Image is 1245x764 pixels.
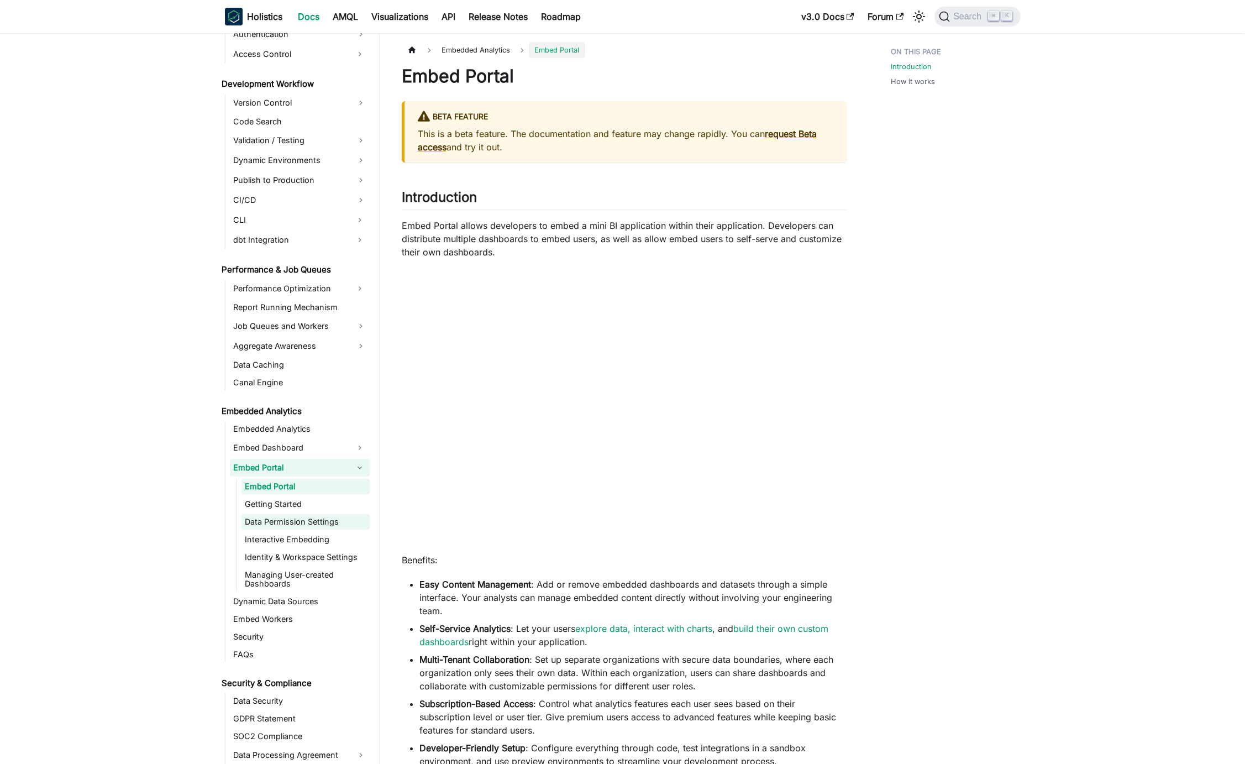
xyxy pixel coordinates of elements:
a: Visualizations [365,8,435,25]
b: Holistics [247,10,282,23]
button: Expand sidebar category 'Embed Dashboard' [350,439,370,457]
button: Expand sidebar category 'CLI' [350,211,370,229]
a: Embedded Analytics [218,404,370,419]
a: API [435,8,462,25]
p: This is a beta feature. The documentation and feature may change rapidly. You can and try it out. [418,127,833,154]
button: Expand sidebar category 'dbt Integration' [350,231,370,249]
a: Managing User-created Dashboards [241,567,370,592]
h1: Embed Portal [402,65,847,87]
button: Search (Command+K) [934,7,1020,27]
a: Job Queues and Workers [230,317,370,335]
a: AMQL [326,8,365,25]
a: Data Permission Settings [241,514,370,530]
a: Canal Engine [230,375,370,390]
a: Data Processing Agreement [230,746,370,764]
button: Switch between dark and light mode (currently light mode) [910,8,928,25]
a: HolisticsHolistics [225,8,282,25]
a: Report Running Mechanism [230,300,370,315]
div: BETA FEATURE [418,110,833,124]
p: Embed Portal allows developers to embed a mini BI application within their application. Developer... [402,219,847,259]
a: Development Workflow [218,76,370,92]
a: CI/CD [230,191,370,209]
button: Expand sidebar category 'Access Control' [350,45,370,63]
strong: Multi-Tenant Collaboration [419,654,529,665]
nav: Breadcrumbs [402,42,847,58]
a: SOC2 Compliance [230,729,370,744]
a: How it works [891,76,935,87]
a: FAQs [230,647,370,662]
kbd: K [1001,11,1012,21]
a: Performance Optimization [230,280,350,297]
a: explore data, interact with charts [575,623,712,634]
span: Search [950,12,988,22]
a: v3.0 Docs [795,8,861,25]
strong: Subscription-Based Access [419,698,533,709]
nav: Docs sidebar [214,33,380,764]
a: Identity & Workspace Settings [241,550,370,565]
a: Home page [402,42,423,58]
a: dbt Integration [230,231,350,249]
button: Expand sidebar category 'Performance Optimization' [350,280,370,297]
h2: Introduction [402,189,847,210]
img: Holistics [225,8,243,25]
a: Embed Portal [230,459,350,477]
a: Access Control [230,45,350,63]
iframe: YouTube video player [402,270,847,537]
a: Publish to Production [230,171,370,189]
a: Embed Dashboard [230,439,350,457]
p: Benefits: [402,553,847,567]
strong: Developer-Friendly Setup [419,742,526,753]
a: Getting Started [241,496,370,512]
a: Release Notes [462,8,534,25]
button: Collapse sidebar category 'Embed Portal' [350,459,370,477]
a: Security [230,629,370,645]
a: Code Search [230,114,370,129]
li: : Set up separate organizations with secure data boundaries, where each organization only sees th... [419,653,847,693]
a: Performance & Job Queues [218,262,370,278]
a: Aggregate Awareness [230,337,370,355]
li: : Let your users , and right within your application. [419,622,847,648]
a: Roadmap [534,8,587,25]
strong: Easy Content Management [419,579,531,590]
li: : Add or remove embedded dashboards and datasets through a simple interface. Your analysts can ma... [419,578,847,618]
strong: Self-Service Analytics [419,623,511,634]
a: Interactive Embedding [241,532,370,547]
a: Introduction [891,61,932,72]
span: Embed Portal [529,42,585,58]
a: Data Caching [230,357,370,373]
a: Dynamic Data Sources [230,594,370,609]
a: Docs [291,8,326,25]
a: Forum [861,8,910,25]
a: Validation / Testing [230,132,370,149]
a: CLI [230,211,350,229]
a: Version Control [230,94,370,112]
a: Security & Compliance [218,676,370,691]
a: Embedded Analytics [230,421,370,437]
a: build their own custom dashboards [419,623,828,647]
li: : Control what analytics features each user sees based on their subscription level or user tier. ... [419,697,847,737]
a: Data Security [230,693,370,709]
a: request Beta access [418,128,817,153]
a: Embed Workers [230,611,370,627]
a: GDPR Statement [230,711,370,726]
kbd: ⌘ [988,11,999,21]
a: Authentication [230,25,370,43]
a: Embed Portal [241,479,370,494]
a: Dynamic Environments [230,151,370,169]
span: Embedded Analytics [436,42,516,58]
